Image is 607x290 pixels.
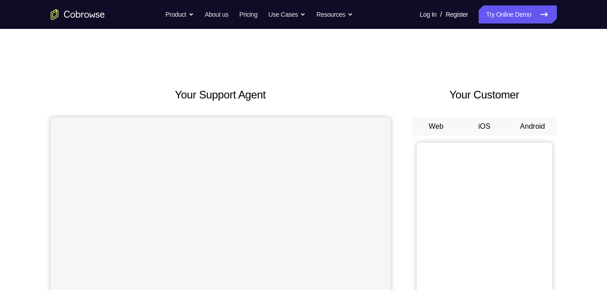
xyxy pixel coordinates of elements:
[508,117,557,136] button: Android
[316,5,353,23] button: Resources
[446,5,468,23] a: Register
[412,117,461,136] button: Web
[420,5,437,23] a: Log In
[51,9,105,20] a: Go to the home page
[268,5,306,23] button: Use Cases
[51,87,391,103] h2: Your Support Agent
[412,87,557,103] h2: Your Customer
[460,117,508,136] button: iOS
[205,5,228,23] a: About us
[479,5,556,23] a: Try Online Demo
[165,5,194,23] button: Product
[239,5,257,23] a: Pricing
[440,9,442,20] span: /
